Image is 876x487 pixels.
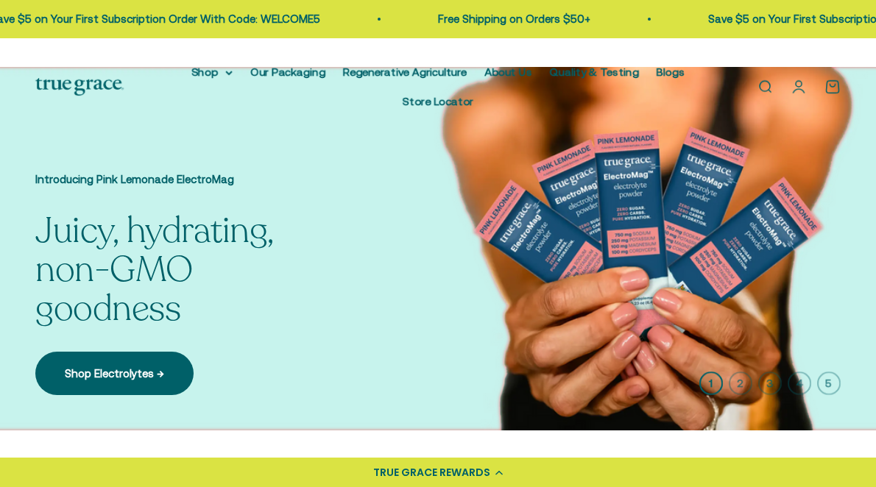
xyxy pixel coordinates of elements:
a: Regenerative Agriculture [343,65,467,78]
summary: Shop [191,63,233,81]
a: About Us [484,65,532,78]
split-lines: Juicy, hydrating, non-GMO goodness [35,207,330,333]
div: TRUE GRACE REWARDS [373,465,490,480]
p: Introducing Pink Lemonade ElectroMag [35,171,330,188]
button: 3 [758,372,782,395]
a: Store Locator [403,95,473,107]
button: 5 [817,372,841,395]
button: 2 [729,372,752,395]
button: 4 [788,372,811,395]
a: Our Packaging [250,65,325,78]
a: Blogs [657,65,685,78]
a: Free Shipping on Orders $50+ [433,13,585,25]
a: Quality & Testing [550,65,639,78]
button: 1 [699,372,723,395]
a: Shop Electrolytes → [35,352,194,394]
